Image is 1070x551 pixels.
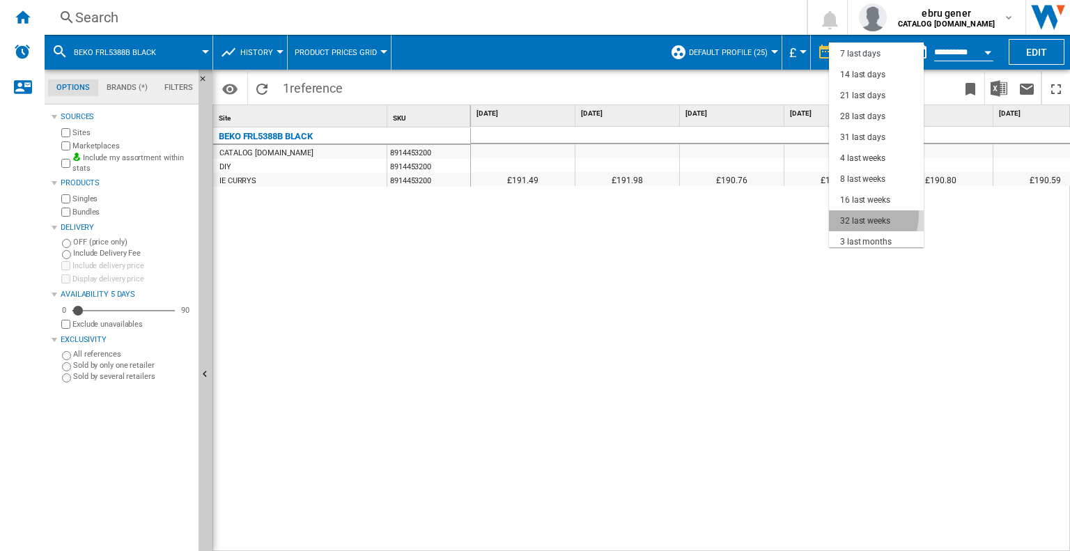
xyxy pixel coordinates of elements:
[840,69,885,81] div: 14 last days
[840,111,885,123] div: 28 last days
[840,173,885,185] div: 8 last weeks
[840,215,890,227] div: 32 last weeks
[840,153,885,164] div: 4 last weeks
[840,132,885,143] div: 31 last days
[840,236,892,248] div: 3 last months
[840,90,885,102] div: 21 last days
[840,194,890,206] div: 16 last weeks
[840,48,881,60] div: 7 last days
